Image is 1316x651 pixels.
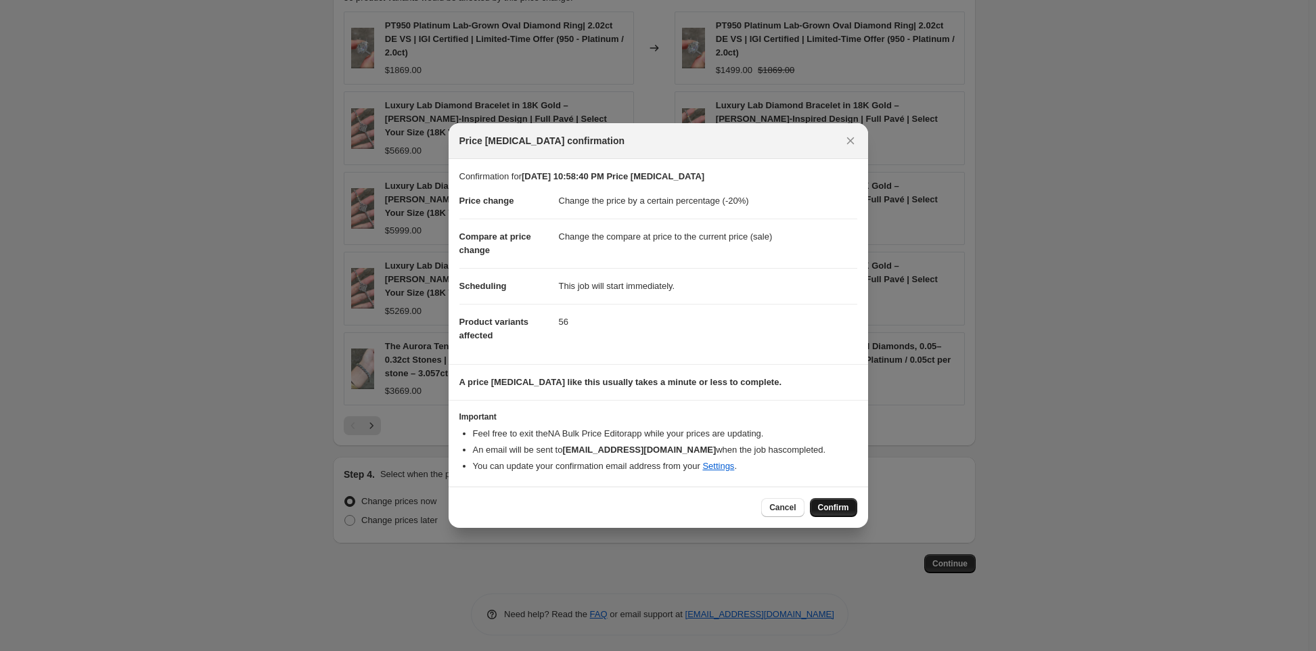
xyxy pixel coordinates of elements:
[459,281,507,291] span: Scheduling
[559,304,857,340] dd: 56
[761,498,804,517] button: Cancel
[459,231,531,255] span: Compare at price change
[459,196,514,206] span: Price change
[841,131,860,150] button: Close
[459,134,625,148] span: Price [MEDICAL_DATA] confirmation
[522,171,704,181] b: [DATE] 10:58:40 PM Price [MEDICAL_DATA]
[459,377,782,387] b: A price [MEDICAL_DATA] like this usually takes a minute or less to complete.
[702,461,734,471] a: Settings
[818,502,849,513] span: Confirm
[810,498,857,517] button: Confirm
[559,219,857,254] dd: Change the compare at price to the current price (sale)
[473,427,857,441] li: Feel free to exit the NA Bulk Price Editor app while your prices are updating.
[559,183,857,219] dd: Change the price by a certain percentage (-20%)
[459,411,857,422] h3: Important
[459,170,857,183] p: Confirmation for
[769,502,796,513] span: Cancel
[459,317,529,340] span: Product variants affected
[473,459,857,473] li: You can update your confirmation email address from your .
[562,445,716,455] b: [EMAIL_ADDRESS][DOMAIN_NAME]
[559,268,857,304] dd: This job will start immediately.
[473,443,857,457] li: An email will be sent to when the job has completed .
